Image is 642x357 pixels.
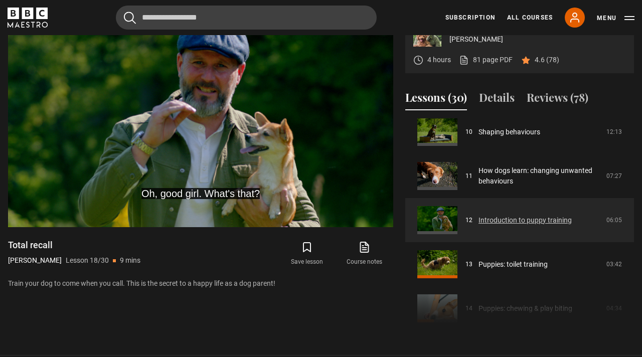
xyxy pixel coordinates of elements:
button: Toggle navigation [597,13,634,23]
a: 81 page PDF [459,55,513,65]
a: Introduction to puppy training [478,215,572,226]
a: Subscription [445,13,495,22]
p: 4 hours [427,55,451,65]
a: Puppies: toilet training [478,259,548,270]
p: 9 mins [120,255,140,266]
button: Lessons (30) [405,89,467,110]
p: Lesson 18/30 [66,255,109,266]
p: [PERSON_NAME] [8,255,62,266]
button: Save lesson [278,239,336,268]
a: How dogs learn: changing unwanted behaviours [478,165,600,187]
input: Search [116,6,377,30]
button: Reviews (78) [527,89,588,110]
svg: BBC Maestro [8,8,48,28]
h1: Total recall [8,239,140,251]
button: Submit the search query [124,12,136,24]
a: All Courses [507,13,553,22]
button: Details [479,89,515,110]
p: Train your dog to come when you call. This is the secret to a happy life as a dog parent! [8,278,393,289]
p: [PERSON_NAME] [449,34,626,45]
a: Shaping behaviours [478,127,540,137]
p: 4.6 (78) [535,55,559,65]
video-js: Video Player [8,11,393,227]
a: Course notes [336,239,393,268]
